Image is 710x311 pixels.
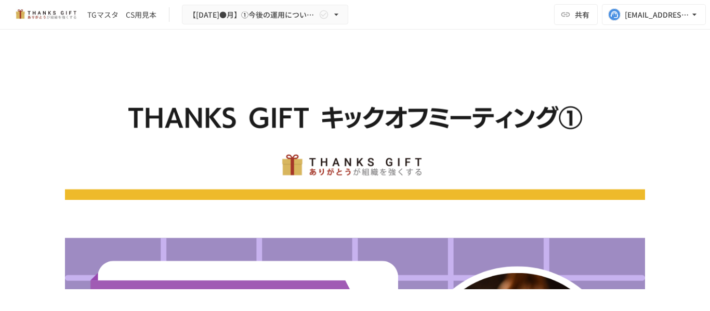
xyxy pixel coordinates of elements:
[625,8,689,21] div: [EMAIL_ADDRESS][DOMAIN_NAME]
[12,6,79,23] img: mMP1OxWUAhQbsRWCurg7vIHe5HqDpP7qZo7fRoNLXQh
[554,4,598,25] button: 共有
[65,55,645,200] img: G0WxmcJ0THrQxNO0XY7PBNzv3AFOxoYAtgSyvpL7cek
[182,5,348,25] button: 【[DATE]●月】①今後の運用についてのご案内/THANKS GIFTキックオフMTG
[602,4,706,25] button: [EMAIL_ADDRESS][DOMAIN_NAME]
[87,9,156,20] div: TGマスタ CS用見本
[189,8,317,21] span: 【[DATE]●月】①今後の運用についてのご案内/THANKS GIFTキックオフMTG
[575,9,589,20] span: 共有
